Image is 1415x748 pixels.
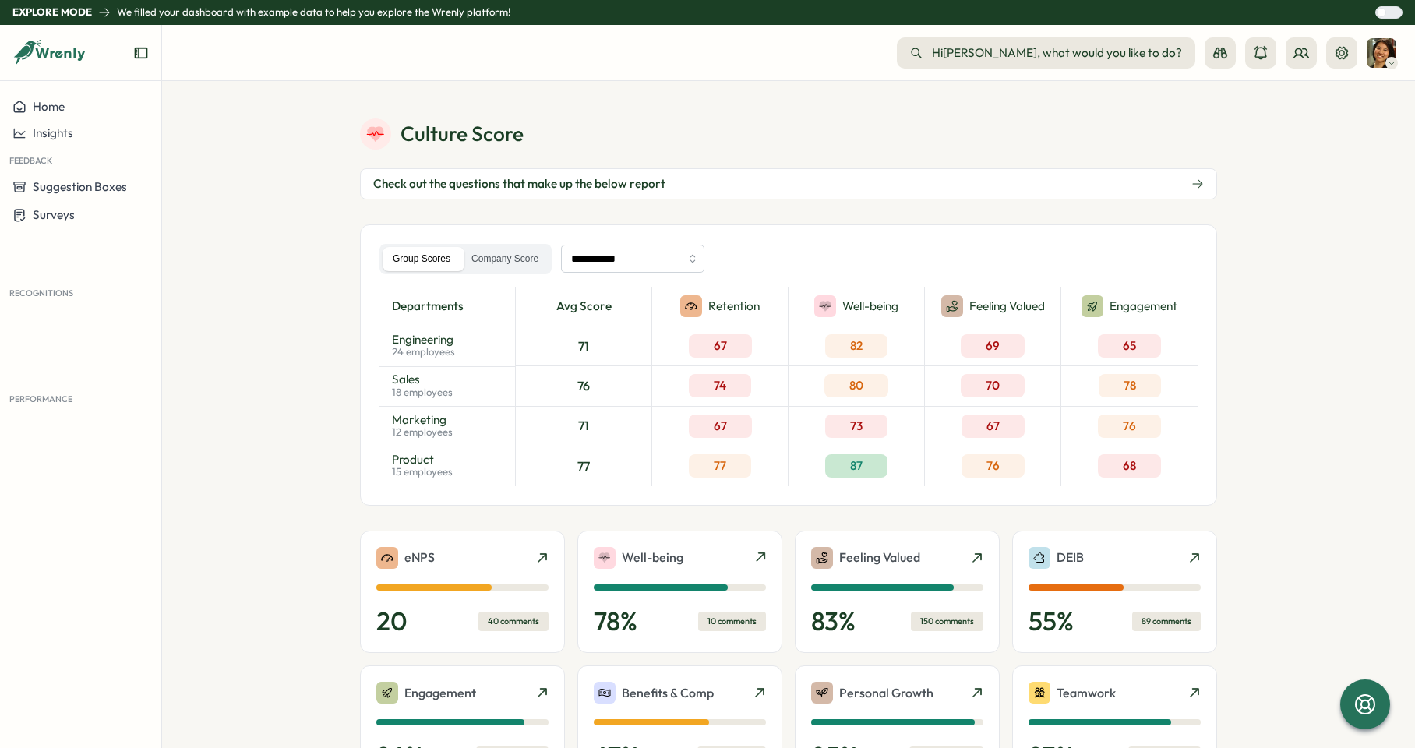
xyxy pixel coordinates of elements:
div: 67 [689,334,752,358]
p: Engagement [404,683,476,703]
div: 82 [825,334,887,358]
div: 71 [516,326,651,366]
p: Teamwork [1057,683,1116,703]
div: 77 [516,446,651,486]
p: 83 % [811,606,856,637]
a: Well-being78%10 comments [577,531,782,654]
span: Surveys [33,207,75,222]
div: 40 comments [478,612,549,631]
div: 65 [1098,334,1161,358]
div: 67 [689,415,752,438]
span: Check out the questions that make up the below report [373,175,665,192]
a: Feeling Valued83%150 comments [795,531,1000,654]
div: 74 [689,374,751,397]
p: Benefits & Comp [622,683,714,703]
div: 71 [516,407,651,446]
span: Hi [PERSON_NAME] , what would you like to do? [932,44,1182,62]
p: 24 employees [392,345,455,359]
span: Suggestion Boxes [33,179,127,194]
p: Retention [708,298,760,315]
p: 12 employees [392,425,453,439]
label: Company Score [461,247,549,271]
a: DEIB55%89 comments [1012,531,1217,654]
p: Feeling Valued [969,298,1045,315]
div: Avg Score [516,287,651,326]
div: 80 [824,374,888,397]
p: Culture Score [401,120,524,147]
div: 77 [689,454,751,478]
div: 68 [1098,454,1161,478]
p: 18 employees [392,386,453,400]
div: 67 [962,415,1025,438]
label: Group Scores [383,247,460,271]
p: Personal Growth [839,683,933,703]
p: 20 [376,606,408,637]
p: Explore Mode [12,5,92,19]
div: 10 comments [698,612,766,631]
div: 89 comments [1132,612,1201,631]
p: Well-being [622,548,683,567]
span: Home [33,99,65,114]
p: We filled your dashboard with example data to help you explore the Wrenly platform! [117,5,510,19]
p: Well-being [842,298,898,315]
div: 70 [961,374,1025,397]
button: Check out the questions that make up the below report [360,168,1217,199]
p: eNPS [404,548,435,567]
img: Sarah Johnson [1367,38,1396,68]
span: Insights [33,125,73,140]
p: 55 % [1029,606,1074,637]
button: Expand sidebar [133,45,149,61]
div: 73 [825,415,887,438]
div: departments [379,287,515,326]
div: 78 [1099,374,1161,397]
div: 69 [961,334,1025,358]
p: Feeling Valued [839,548,920,567]
p: DEIB [1057,548,1084,567]
a: eNPS2040 comments [360,531,565,654]
p: Engagement [1110,298,1177,315]
div: 87 [825,454,887,478]
p: Sales [392,373,453,385]
p: 15 employees [392,465,453,479]
div: 76 [962,454,1025,478]
p: Engineering [392,333,455,345]
p: Product [392,453,453,465]
button: Hi[PERSON_NAME], what would you like to do? [897,37,1195,69]
div: 150 comments [911,612,983,631]
div: 76 [516,366,651,406]
p: Marketing [392,414,453,425]
div: 76 [1098,415,1161,438]
p: 78 % [594,606,637,637]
